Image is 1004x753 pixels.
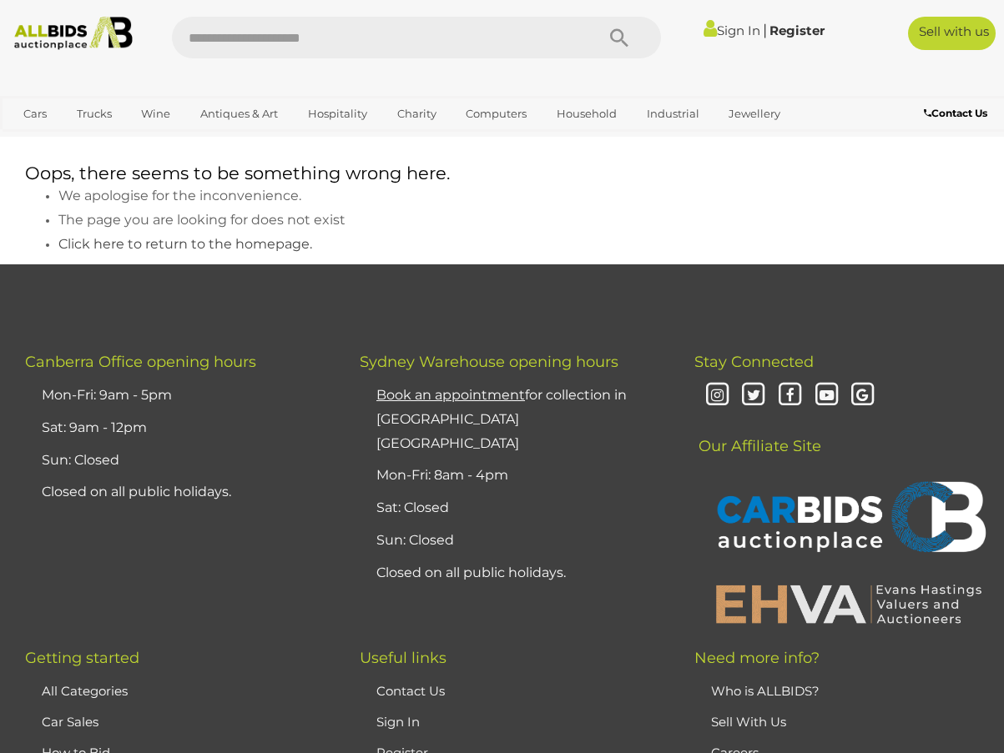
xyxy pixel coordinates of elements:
[694,353,814,371] span: Stay Connected
[25,353,256,371] span: Canberra Office opening hours
[763,21,767,39] span: |
[360,649,447,667] span: Useful links
[372,459,653,492] li: Mon-Fri: 8am - 4pm
[769,23,825,38] a: Register
[849,381,878,410] i: Google
[38,444,318,477] li: Sun: Closed
[924,104,991,123] a: Contact Us
[376,714,420,730] a: Sign In
[718,100,791,128] a: Jewellery
[386,100,447,128] a: Charity
[58,238,312,251] a: Click here to return to the homepage.
[372,492,653,525] li: Sat: Closed
[376,387,627,451] a: Book an appointmentfor collection in [GEOGRAPHIC_DATA] [GEOGRAPHIC_DATA]
[8,17,139,50] img: Allbids.com.au
[707,464,991,574] img: CARBIDS Auctionplace
[66,100,123,128] a: Trucks
[694,649,820,667] span: Need more info?
[42,714,98,730] a: Car Sales
[130,100,181,128] a: Wine
[372,557,653,590] li: Closed on all public holidays.
[13,128,66,155] a: Office
[694,412,821,455] span: Our Affiliate Site
[546,100,628,128] a: Household
[74,128,130,155] a: Sports
[376,683,445,699] a: Contact Us
[924,107,987,119] b: Contact Us
[636,100,710,128] a: Industrial
[455,100,537,128] a: Computers
[711,683,820,699] a: Who is ALLBIDS?
[138,128,278,155] a: [GEOGRAPHIC_DATA]
[739,381,769,410] i: Twitter
[58,212,346,228] span: The page you are looking for does not exist
[13,100,58,128] a: Cars
[58,188,301,203] span: We apologise for the inconvenience.
[578,17,661,58] button: Search
[376,387,525,403] u: Book an appointment
[42,683,128,699] a: All Categories
[297,100,378,128] a: Hospitality
[707,582,991,625] img: EHVA | Evans Hastings Valuers and Auctioneers
[38,412,318,444] li: Sat: 9am - 12pm
[372,525,653,557] li: Sun: Closed
[189,100,289,128] a: Antiques & Art
[25,649,139,667] span: Getting started
[704,23,760,38] a: Sign In
[38,379,318,412] li: Mon-Fri: 9am - 5pm
[38,476,318,509] li: Closed on all public holidays.
[908,17,996,50] a: Sell with us
[812,381,841,410] i: Youtube
[360,353,618,371] span: Sydney Warehouse opening hours
[58,236,312,252] span: Click here to return to the homepage.
[711,714,786,730] a: Sell With Us
[703,381,732,410] i: Instagram
[25,163,979,183] h1: Oops, there seems to be something wrong here.
[775,381,805,410] i: Facebook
